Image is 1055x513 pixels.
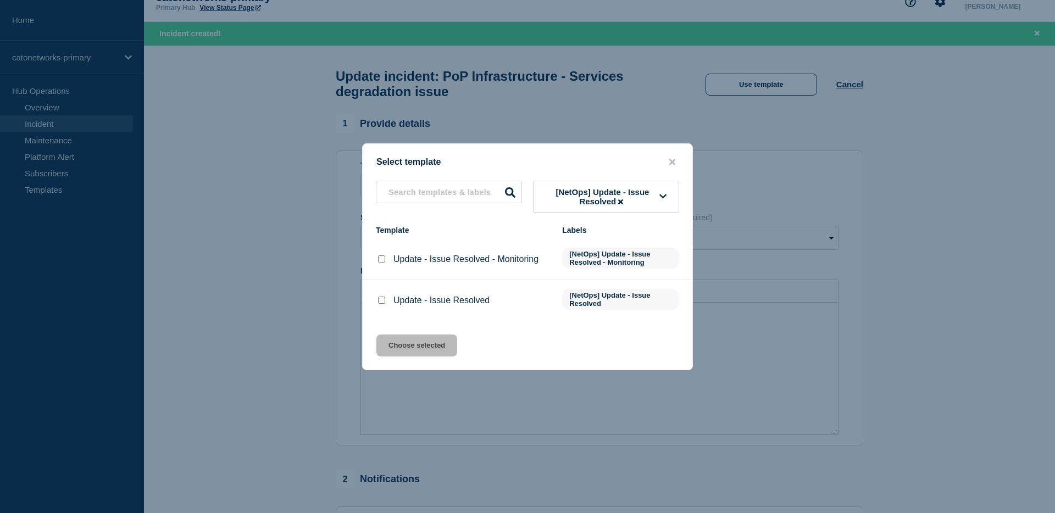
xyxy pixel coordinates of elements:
[533,181,679,213] button: [NetOps] Update - Issue Resolved
[378,297,385,304] input: Update - Issue Resolved checkbox
[363,157,692,168] div: Select template
[546,187,659,206] span: [NetOps] Update - Issue Resolved
[376,181,522,203] input: Search templates & labels
[376,334,457,356] button: Choose selected
[376,226,551,235] div: Template
[562,248,679,269] span: [NetOps] Update - Issue Resolved - Monitoring
[378,255,385,263] input: Update - Issue Resolved - Monitoring checkbox
[666,157,679,168] button: close button
[562,226,679,235] div: Labels
[562,289,679,310] span: [NetOps] Update - Issue Resolved
[393,295,490,305] p: Update - Issue Resolved
[393,254,538,264] p: Update - Issue Resolved - Monitoring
